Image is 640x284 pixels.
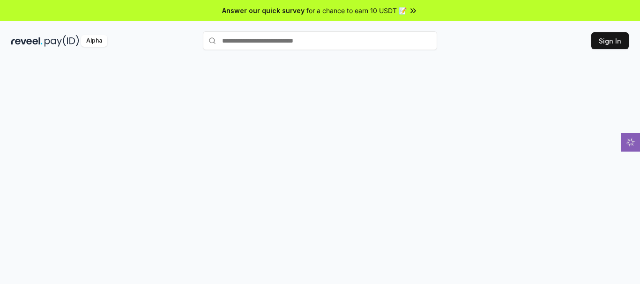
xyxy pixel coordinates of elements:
[11,35,43,47] img: reveel_dark
[81,35,107,47] div: Alpha
[45,35,79,47] img: pay_id
[591,32,629,49] button: Sign In
[306,6,407,15] span: for a chance to earn 10 USDT 📝
[222,6,305,15] span: Answer our quick survey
